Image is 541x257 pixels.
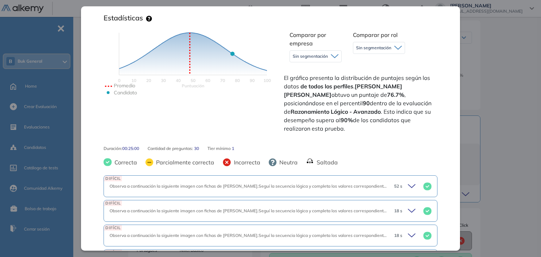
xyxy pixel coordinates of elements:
[284,74,436,133] span: El gráfico presenta la distribución de puntajes según los datos . obtuvo un puntaje de , posicion...
[276,158,298,167] span: Neutra
[355,83,402,90] strong: [PERSON_NAME]
[300,83,353,90] strong: de todos los perfiles
[112,158,137,167] span: Correcta
[114,82,135,89] text: Promedio
[194,145,199,152] span: 30
[235,78,240,83] text: 80
[290,31,326,47] span: Comparar por empresa
[293,54,328,59] span: Sin segmentación
[114,89,137,96] text: Candidato
[363,100,370,107] strong: 90
[146,78,151,83] text: 20
[394,208,402,214] span: 18 s
[122,145,139,152] span: 00:25:00
[232,145,234,152] span: 1
[263,78,271,83] text: 100
[314,158,338,167] span: Saltada
[176,78,181,83] text: 40
[131,78,136,83] text: 10
[104,14,143,22] h3: Estadísticas
[207,145,232,152] span: Tier mínimo
[191,78,195,83] text: 50
[104,200,122,206] span: DIFÍCIL
[394,183,402,189] span: 52 s
[104,145,122,152] span: Duración :
[353,31,398,38] span: Comparar por rol
[284,91,331,98] strong: [PERSON_NAME]
[148,145,194,152] span: Cantidad de preguntas:
[118,78,120,83] text: 0
[161,78,166,83] text: 30
[104,225,122,230] span: DIFÍCIL
[153,158,214,167] span: Parcialmente correcta
[220,78,225,83] text: 70
[356,45,391,51] span: Sin segmentación
[231,158,260,167] span: Incorrecta
[341,117,353,124] strong: 90%
[205,78,210,83] text: 60
[291,108,381,115] strong: Razonamiento Lógico - Avanzado
[104,250,122,255] span: DIFÍCIL
[387,91,404,98] strong: 76.7%
[182,83,204,88] text: Scores
[250,78,255,83] text: 90
[104,176,122,181] span: DIFÍCIL
[394,232,402,239] span: 18 s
